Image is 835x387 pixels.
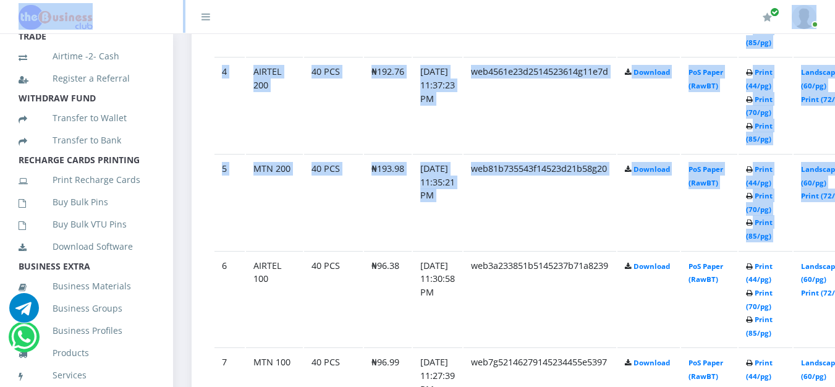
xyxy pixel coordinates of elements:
a: Download Software [19,232,155,261]
td: ₦96.38 [364,251,412,347]
i: Renew/Upgrade Subscription [763,12,772,22]
a: PoS Paper (RawBT) [689,67,723,90]
a: Print (85/pg) [746,24,773,47]
a: Airtime -2- Cash [19,42,155,70]
a: Transfer to Wallet [19,104,155,132]
a: PoS Paper (RawBT) [689,358,723,381]
a: Print (85/pg) [746,315,773,338]
td: AIRTEL 200 [246,57,303,153]
a: Download [634,358,670,367]
a: Print (44/pg) [746,262,773,284]
a: Products [19,339,155,367]
a: Buy Bulk VTU Pins [19,210,155,239]
a: Print (70/pg) [746,288,773,311]
span: Renew/Upgrade Subscription [770,7,779,17]
td: ₦193.98 [364,154,412,250]
a: Print (44/pg) [746,358,773,381]
a: Print (85/pg) [746,218,773,240]
td: AIRTEL 100 [246,251,303,347]
a: Chat for support [9,302,39,323]
td: web4561e23d2514523614g11e7d [464,57,616,153]
a: Transfer to Bank [19,126,155,155]
td: [DATE] 11:30:58 PM [413,251,462,347]
a: Print (44/pg) [746,67,773,90]
td: 6 [214,251,245,347]
td: [DATE] 11:35:21 PM [413,154,462,250]
td: MTN 200 [246,154,303,250]
a: Business Groups [19,294,155,323]
td: 40 PCS [304,57,363,153]
a: Print Recharge Cards [19,166,155,194]
a: PoS Paper (RawBT) [689,262,723,284]
td: 40 PCS [304,251,363,347]
td: web3a233851b5145237b71a8239 [464,251,616,347]
a: Download [634,262,670,271]
a: PoS Paper (RawBT) [689,164,723,187]
a: Chat for support [11,331,36,352]
img: Logo [19,5,93,30]
td: web81b735543f14523d21b58g20 [464,154,616,250]
td: 40 PCS [304,154,363,250]
a: Print (70/pg) [746,95,773,117]
a: Register a Referral [19,64,155,93]
a: Print (85/pg) [746,121,773,144]
td: ₦192.76 [364,57,412,153]
td: 5 [214,154,245,250]
a: Print (70/pg) [746,191,773,214]
td: 4 [214,57,245,153]
a: Download [634,67,670,77]
td: [DATE] 11:37:23 PM [413,57,462,153]
a: Business Materials [19,272,155,300]
a: Print (44/pg) [746,164,773,187]
a: Business Profiles [19,317,155,345]
a: Download [634,164,670,174]
img: User [792,5,816,29]
a: Buy Bulk Pins [19,188,155,216]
